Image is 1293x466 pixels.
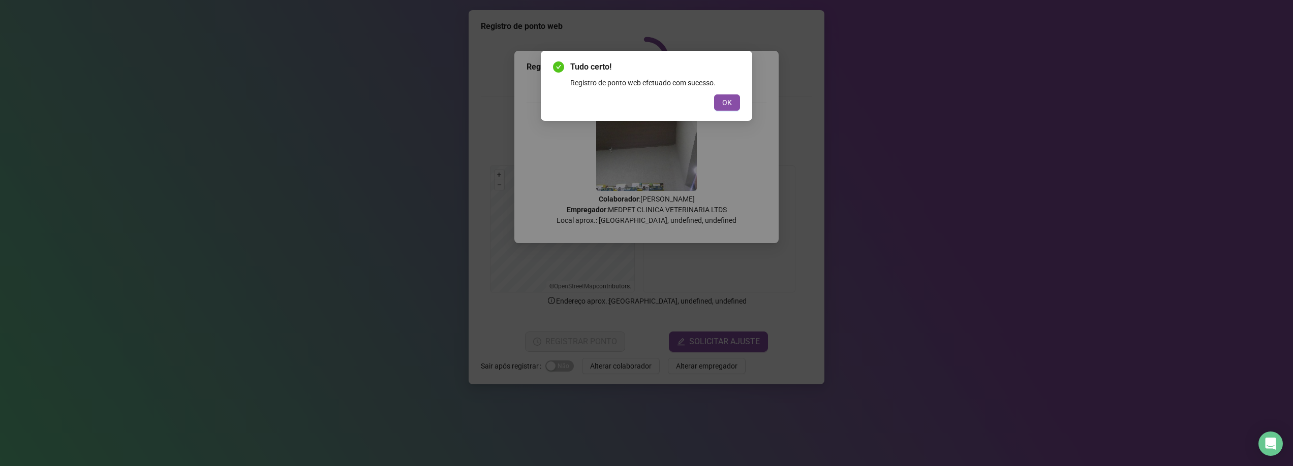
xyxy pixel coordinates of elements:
[553,61,564,73] span: check-circle
[714,94,740,111] button: OK
[722,97,732,108] span: OK
[1258,431,1283,456] div: Open Intercom Messenger
[570,61,740,73] span: Tudo certo!
[570,77,740,88] div: Registro de ponto web efetuado com sucesso.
